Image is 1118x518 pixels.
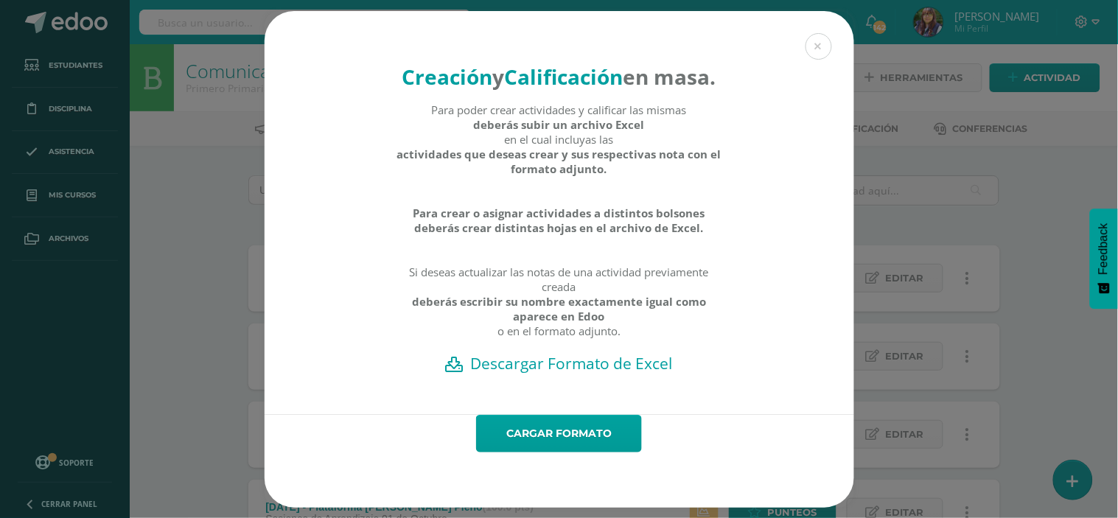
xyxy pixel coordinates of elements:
[396,206,722,235] strong: Para crear o asignar actividades a distintos bolsones deberás crear distintas hojas en el archivo...
[474,117,645,132] strong: deberás subir un archivo Excel
[396,102,722,353] div: Para poder crear actividades y calificar las mismas en el cual incluyas las Si deseas actualizar ...
[396,147,722,176] strong: actividades que deseas crear y sus respectivas nota con el formato adjunto.
[806,33,832,60] button: Close (Esc)
[493,63,505,91] strong: y
[290,353,828,374] a: Descargar Formato de Excel
[402,63,493,91] strong: Creación
[396,294,722,323] strong: deberás escribir su nombre exactamente igual como aparece en Edoo
[505,63,623,91] strong: Calificación
[1090,209,1118,309] button: Feedback - Mostrar encuesta
[1097,223,1111,275] span: Feedback
[396,63,722,91] h4: en masa.
[476,415,642,452] a: Cargar formato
